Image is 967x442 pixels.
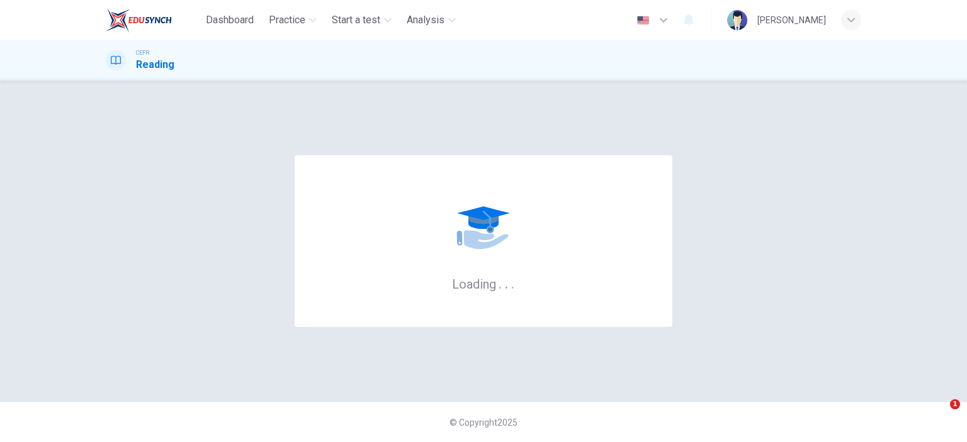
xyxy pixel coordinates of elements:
span: 1 [950,399,960,409]
span: CEFR [136,48,149,57]
h6: Loading [452,275,515,292]
span: Practice [269,13,305,28]
button: Start a test [327,9,397,31]
iframe: Intercom live chat [924,399,954,429]
span: Start a test [332,13,380,28]
a: EduSynch logo [106,8,201,33]
button: Practice [264,9,322,31]
button: Dashboard [201,9,259,31]
span: Analysis [407,13,444,28]
h6: . [498,272,502,293]
h6: . [511,272,515,293]
span: © Copyright 2025 [450,417,517,428]
img: Profile picture [727,10,747,30]
img: en [635,16,651,25]
img: EduSynch logo [106,8,172,33]
h1: Reading [136,57,174,72]
span: Dashboard [206,13,254,28]
button: Analysis [402,9,461,31]
h6: . [504,272,509,293]
div: [PERSON_NAME] [757,13,826,28]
